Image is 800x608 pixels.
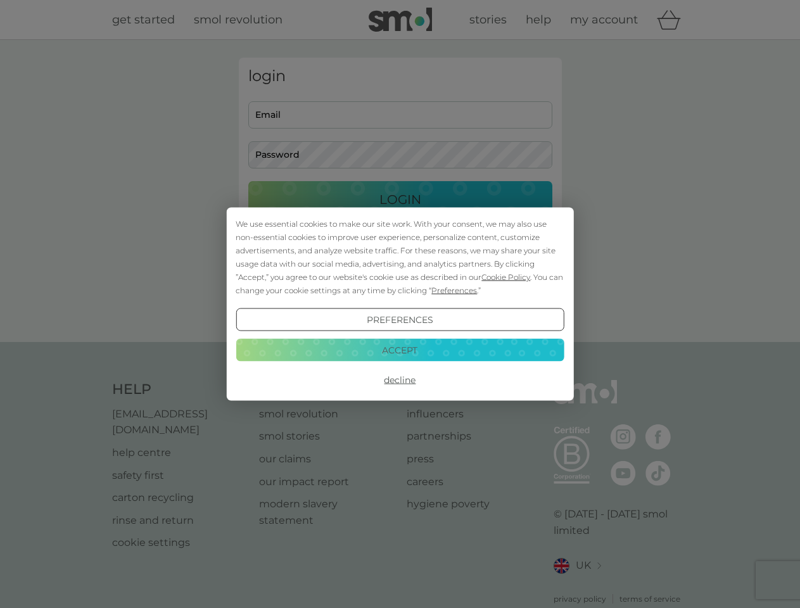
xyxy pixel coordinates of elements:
[236,369,564,391] button: Decline
[236,217,564,297] div: We use essential cookies to make our site work. With your consent, we may also use non-essential ...
[226,208,573,401] div: Cookie Consent Prompt
[481,272,530,282] span: Cookie Policy
[236,308,564,331] button: Preferences
[236,338,564,361] button: Accept
[431,286,477,295] span: Preferences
